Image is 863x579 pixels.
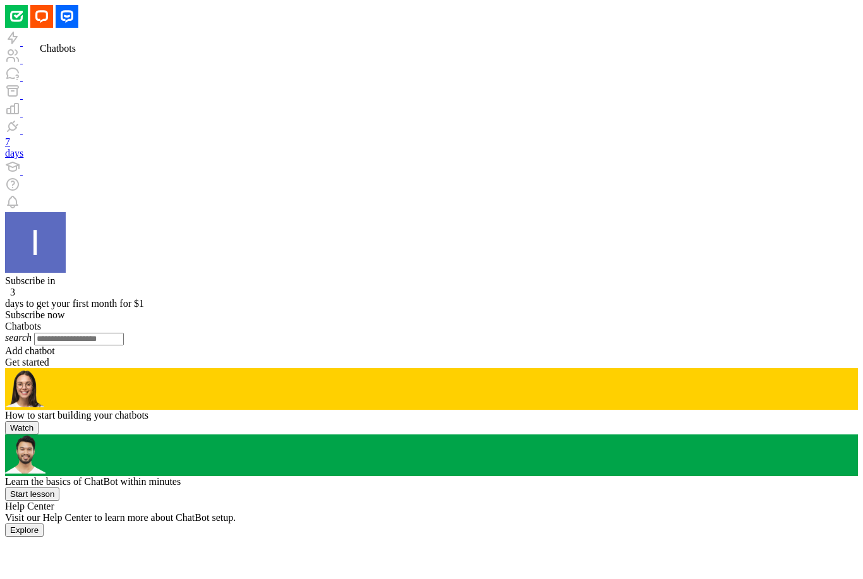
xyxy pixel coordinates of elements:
[5,136,858,159] a: 7 days
[5,476,858,487] div: Learn the basics of ChatBot within minutes
[10,5,48,43] button: Open LiveChat chat widget
[5,309,858,321] div: Subscribe now
[5,434,45,474] img: author
[5,321,858,332] div: Chatbots
[5,332,32,343] i: search
[5,148,858,159] div: days
[5,368,44,407] img: author
[5,512,858,523] div: Visit our Help Center to learn more about ChatBot setup.
[5,421,39,434] button: Watch
[5,345,858,357] div: Add chatbot
[10,287,853,298] div: 3
[5,410,858,421] div: How to start building your chatbots
[5,275,858,309] div: Subscribe in days to get your first month for $1
[5,136,858,148] div: 7
[5,357,858,368] div: Get started
[5,501,858,512] div: Help Center
[5,487,59,501] button: Start lesson
[5,523,44,537] button: Explore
